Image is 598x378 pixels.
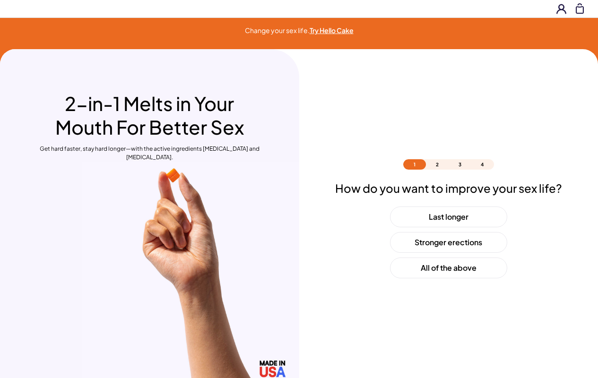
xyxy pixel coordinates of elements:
li: 4 [471,159,494,170]
li: 2 [426,159,449,170]
p: Get hard faster, stay hard longer—with the active ingredients [MEDICAL_DATA] and [MEDICAL_DATA]. [39,145,260,162]
h1: 2-in-1 Melts in Your Mouth For Better Sex [39,92,260,139]
button: Stronger erections [390,232,507,253]
h2: How do you want to improve your sex life? [335,181,562,195]
li: 1 [403,159,426,170]
li: 3 [449,159,471,170]
button: All of the above [390,258,507,278]
button: Last longer [390,206,507,227]
a: Try Hello Cake [310,26,354,34]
